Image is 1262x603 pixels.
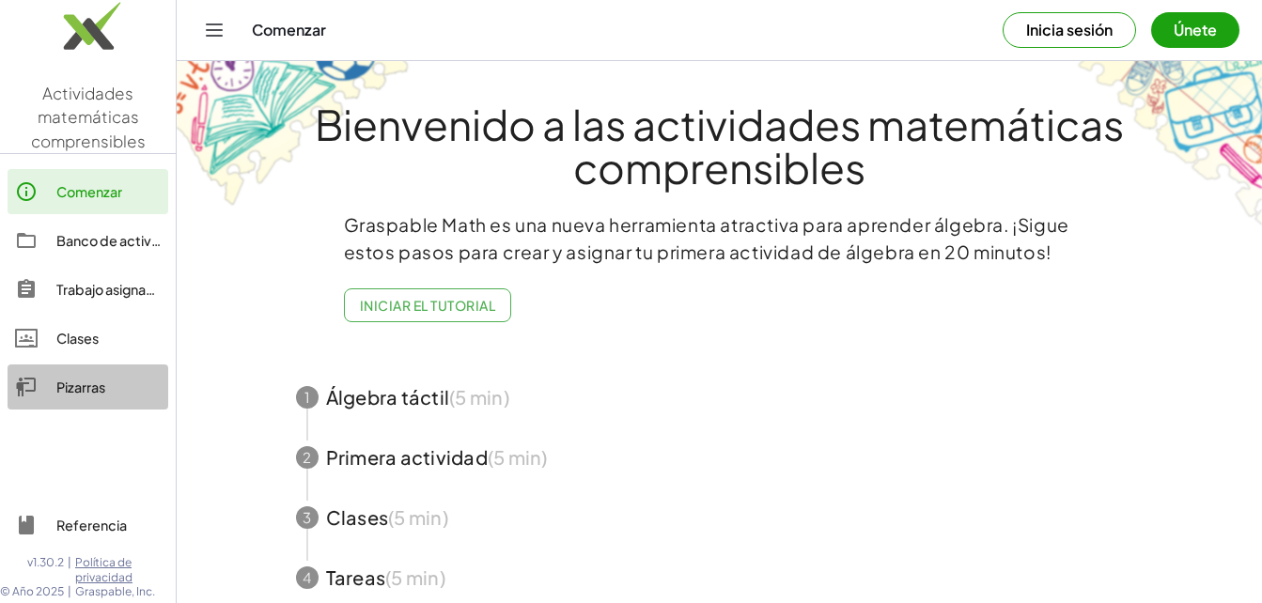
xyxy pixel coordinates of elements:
button: 2Primera actividad(5 min) [273,427,1166,487]
font: Iniciar el tutorial [360,297,496,314]
h1: Bienvenido a las actividades matemáticas comprensibles [261,102,1178,189]
div: Pizarras [56,376,161,398]
span: Actividades matemáticas comprensibles [31,83,146,151]
span: | [68,555,71,584]
span: Graspable, Inc. [75,584,176,599]
button: Únete [1151,12,1239,48]
a: Banco de actividades [8,218,168,263]
font: 2 [303,448,311,466]
button: Inicia sesión [1003,12,1136,48]
div: Referencia [56,514,161,536]
a: Trabajo asignado [8,267,168,312]
a: Pizarras [8,364,168,410]
font: 3 [303,508,311,526]
a: Comenzar [8,169,168,214]
a: Clases [8,316,168,361]
button: 3Clases(5 min) [273,487,1166,548]
div: Banco de actividades [56,229,161,252]
div: Clases [56,327,161,349]
div: Comenzar [56,180,161,203]
img: get-started-bg-ul-Ceg4j33I.png [177,59,412,209]
span: v1.30.2 [27,555,64,584]
button: Iniciar el tutorial [344,288,512,322]
button: 1Álgebra táctil(5 min) [273,367,1166,427]
a: Política de privacidad [75,555,176,584]
p: Graspable Math es una nueva herramienta atractiva para aprender álgebra. ¡Sigue estos pasos para ... [344,211,1096,266]
font: 1 [304,388,310,406]
span: | [68,584,71,599]
font: 4 [303,568,311,586]
div: Trabajo asignado [56,278,161,301]
a: Referencia [8,502,168,548]
button: Alternar navegación [199,15,229,45]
